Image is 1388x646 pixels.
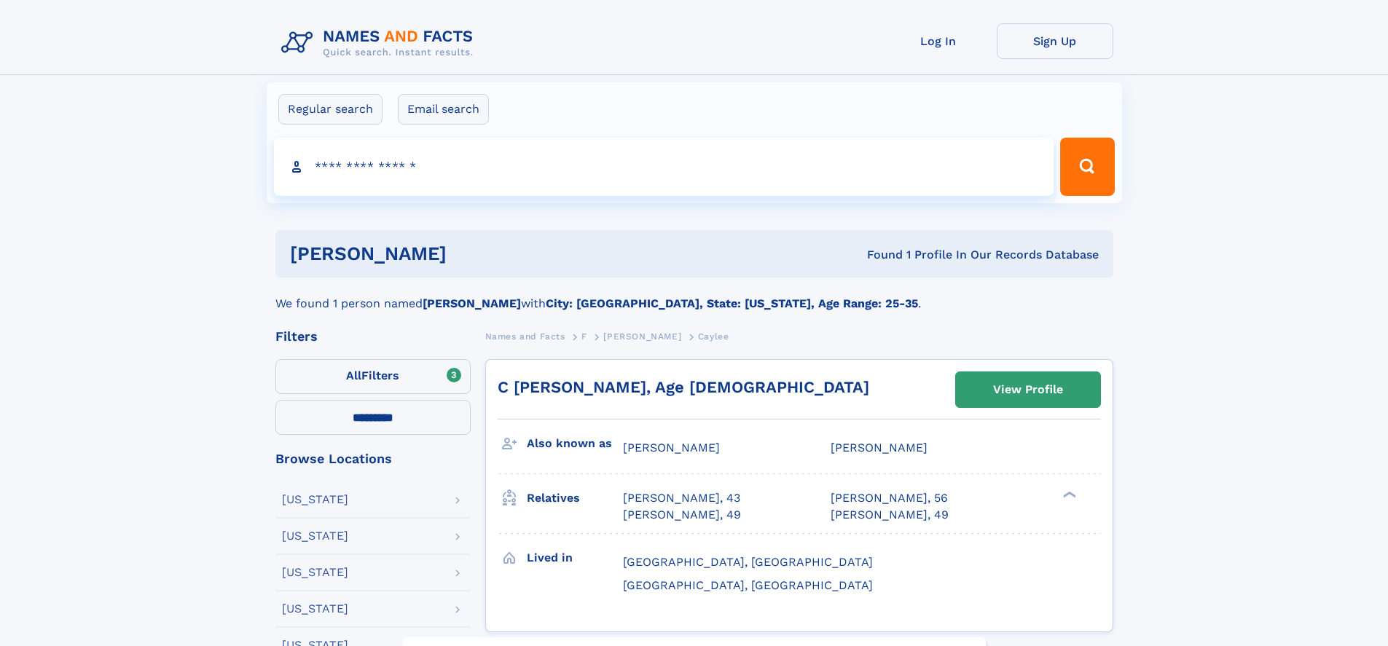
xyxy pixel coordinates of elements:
[623,490,740,506] a: [PERSON_NAME], 43
[623,555,873,569] span: [GEOGRAPHIC_DATA], [GEOGRAPHIC_DATA]
[278,94,383,125] label: Regular search
[423,296,521,310] b: [PERSON_NAME]
[623,507,741,523] a: [PERSON_NAME], 49
[527,431,623,456] h3: Also known as
[398,94,489,125] label: Email search
[274,138,1054,196] input: search input
[603,327,681,345] a: [PERSON_NAME]
[275,277,1113,312] div: We found 1 person named with .
[282,494,348,505] div: [US_STATE]
[346,369,361,382] span: All
[498,378,869,396] a: C [PERSON_NAME], Age [DEMOGRAPHIC_DATA]
[290,245,657,263] h1: [PERSON_NAME]
[831,441,928,454] span: [PERSON_NAME]
[623,441,720,454] span: [PERSON_NAME]
[546,296,918,310] b: City: [GEOGRAPHIC_DATA], State: [US_STATE], Age Range: 25-35
[275,23,485,63] img: Logo Names and Facts
[282,567,348,578] div: [US_STATE]
[880,23,997,59] a: Log In
[831,490,948,506] a: [PERSON_NAME], 56
[603,331,681,342] span: [PERSON_NAME]
[275,359,471,394] label: Filters
[956,372,1100,407] a: View Profile
[623,578,873,592] span: [GEOGRAPHIC_DATA], [GEOGRAPHIC_DATA]
[581,331,587,342] span: F
[831,507,949,523] a: [PERSON_NAME], 49
[275,330,471,343] div: Filters
[527,545,623,570] h3: Lived in
[1060,138,1114,196] button: Search Button
[1059,490,1077,500] div: ❯
[282,530,348,542] div: [US_STATE]
[485,327,565,345] a: Names and Facts
[698,331,729,342] span: Caylee
[997,23,1113,59] a: Sign Up
[993,373,1063,406] div: View Profile
[275,452,471,465] div: Browse Locations
[656,247,1099,263] div: Found 1 Profile In Our Records Database
[527,486,623,511] h3: Relatives
[282,603,348,615] div: [US_STATE]
[581,327,587,345] a: F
